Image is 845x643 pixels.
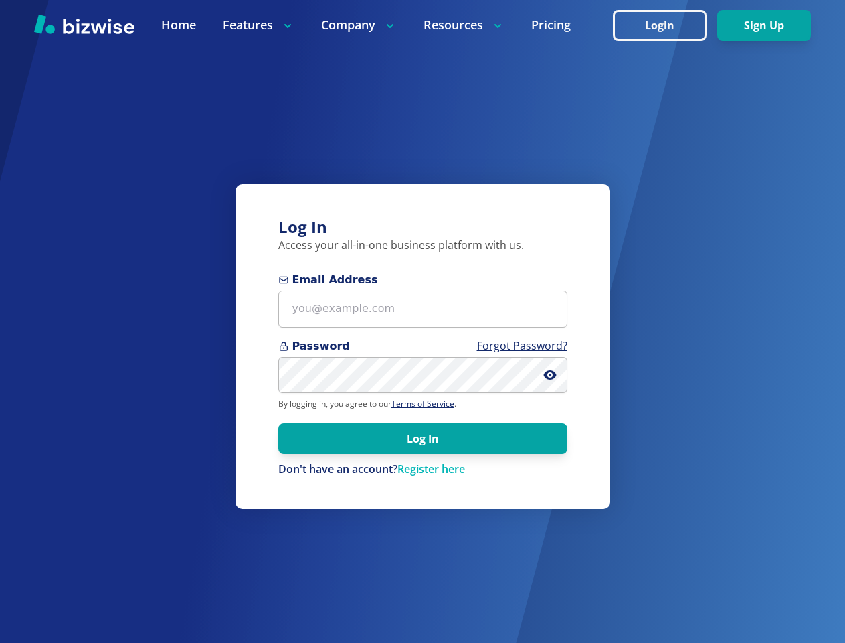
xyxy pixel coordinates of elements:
a: Forgot Password? [477,338,567,353]
input: you@example.com [278,291,567,328]
a: Pricing [531,17,571,33]
p: Access your all-in-one business platform with us. [278,238,567,253]
span: Email Address [278,272,567,288]
a: Terms of Service [391,398,454,409]
div: Don't have an account?Register here [278,462,567,477]
button: Sign Up [717,10,811,41]
p: Features [223,17,294,33]
img: Bizwise Logo [34,14,134,34]
button: Log In [278,423,567,454]
p: By logging in, you agree to our . [278,399,567,409]
h3: Log In [278,216,567,238]
a: Sign Up [717,19,811,32]
p: Resources [424,17,504,33]
a: Home [161,17,196,33]
p: Don't have an account? [278,462,567,477]
a: Login [613,19,717,32]
button: Login [613,10,707,41]
p: Company [321,17,397,33]
span: Password [278,338,567,354]
a: Register here [397,461,465,476]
